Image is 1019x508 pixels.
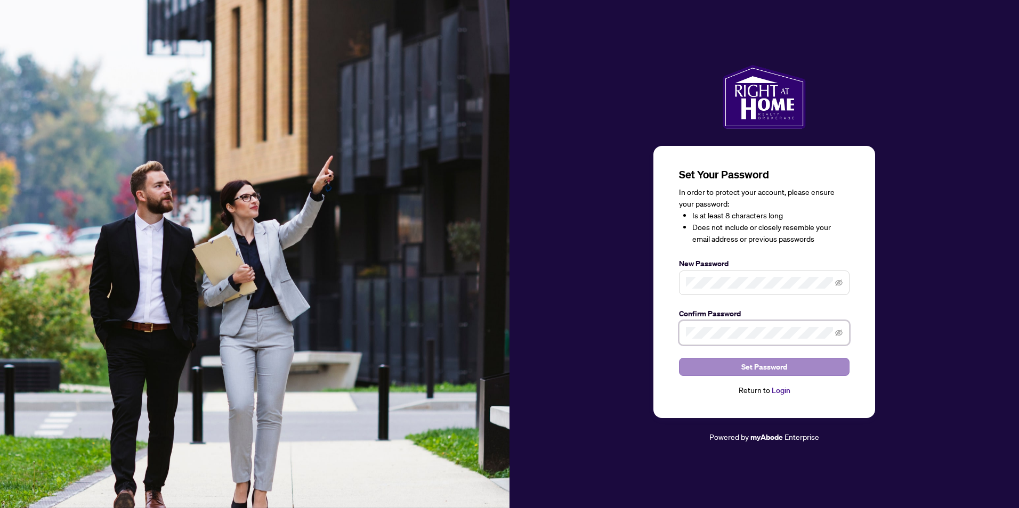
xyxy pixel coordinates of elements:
[709,432,749,441] span: Powered by
[750,431,783,443] a: myAbode
[679,258,850,269] label: New Password
[772,386,790,395] a: Login
[835,279,843,286] span: eye-invisible
[679,167,850,182] h3: Set Your Password
[741,358,787,375] span: Set Password
[679,186,850,245] div: In order to protect your account, please ensure your password:
[723,65,805,129] img: ma-logo
[835,329,843,337] span: eye-invisible
[692,222,850,245] li: Does not include or closely resemble your email address or previous passwords
[679,358,850,376] button: Set Password
[692,210,850,222] li: Is at least 8 characters long
[679,308,850,319] label: Confirm Password
[679,384,850,397] div: Return to
[785,432,819,441] span: Enterprise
